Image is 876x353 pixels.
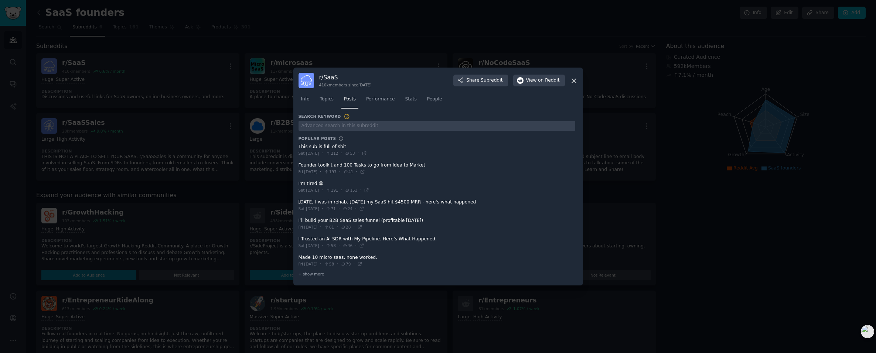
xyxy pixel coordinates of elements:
[481,77,502,84] span: Subreddit
[538,77,559,84] span: on Reddit
[427,96,442,103] span: People
[299,261,317,267] span: Fri [DATE]
[324,225,334,230] span: 61
[299,188,319,193] span: Sat [DATE]
[299,206,319,211] span: Sat [DATE]
[299,121,575,131] input: Advanced search in this subreddit
[325,206,335,211] span: 71
[317,93,336,109] a: Topics
[338,243,340,249] span: ·
[322,243,323,249] span: ·
[299,151,319,156] span: Sat [DATE]
[344,96,356,103] span: Posts
[320,261,321,268] span: ·
[324,261,334,267] span: 58
[405,96,417,103] span: Stats
[324,169,337,174] span: 197
[356,169,357,175] span: ·
[320,224,321,231] span: ·
[425,93,445,109] a: People
[526,77,560,84] span: View
[513,75,565,86] button: Viewon Reddit
[325,151,338,156] span: 212
[320,169,321,175] span: ·
[341,150,342,157] span: ·
[325,243,335,248] span: 58
[322,187,323,194] span: ·
[341,187,342,194] span: ·
[322,206,323,212] span: ·
[360,187,361,194] span: ·
[453,75,508,86] button: ShareSubreddit
[343,169,353,174] span: 41
[403,93,419,109] a: Stats
[342,243,352,248] span: 46
[353,261,355,268] span: ·
[342,206,352,211] span: 24
[320,96,334,103] span: Topics
[355,206,357,212] span: ·
[299,169,317,174] span: Fri [DATE]
[358,150,359,157] span: ·
[299,136,336,141] h3: Popular Posts
[299,93,312,109] a: Info
[353,224,355,231] span: ·
[339,169,341,175] span: ·
[364,93,398,109] a: Performance
[319,82,372,88] div: 410k members since [DATE]
[322,150,323,157] span: ·
[466,77,502,84] span: Share
[338,206,340,212] span: ·
[299,225,317,230] span: Fri [DATE]
[299,73,314,88] img: SaaS
[355,243,357,249] span: ·
[299,243,319,248] span: Sat [DATE]
[299,271,324,277] span: + show more
[299,113,350,120] h3: Search Keyword
[325,188,338,193] span: 191
[345,151,355,156] span: 53
[341,225,351,230] span: 28
[341,261,351,267] span: 79
[337,261,338,268] span: ·
[341,93,358,109] a: Posts
[345,188,357,193] span: 153
[319,73,372,81] h3: r/ SaaS
[366,96,395,103] span: Performance
[337,224,338,231] span: ·
[301,96,310,103] span: Info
